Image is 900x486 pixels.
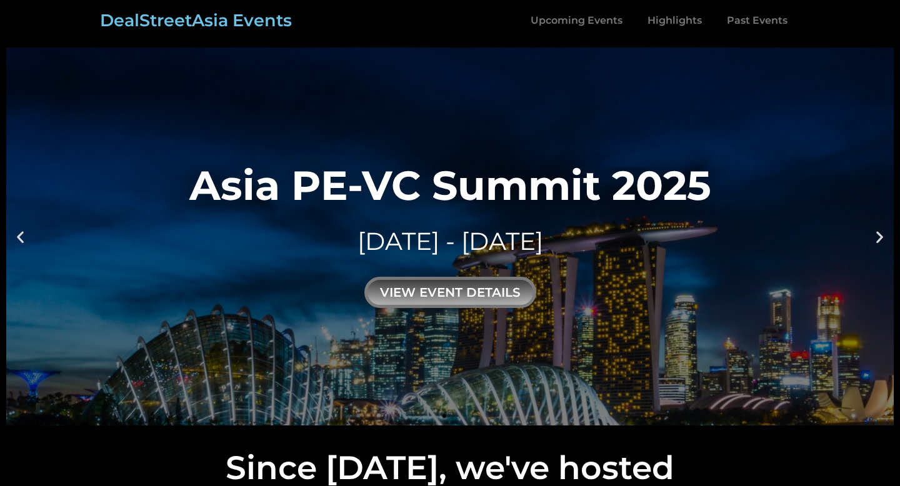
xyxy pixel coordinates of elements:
div: Previous slide [12,229,28,244]
div: [DATE] - [DATE] [189,224,711,259]
a: Highlights [635,6,714,35]
div: Next slide [872,229,887,244]
span: Go to slide 2 [454,414,457,418]
a: DealStreetAsia Events [100,10,292,31]
a: Upcoming Events [518,6,635,35]
a: Asia PE-VC Summit 2025[DATE] - [DATE]view event details [6,47,894,425]
div: Asia PE-VC Summit 2025 [189,165,711,206]
h2: Since [DATE], we've hosted [6,452,894,484]
div: view event details [364,277,536,308]
a: Past Events [714,6,800,35]
span: Go to slide 1 [442,414,446,418]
